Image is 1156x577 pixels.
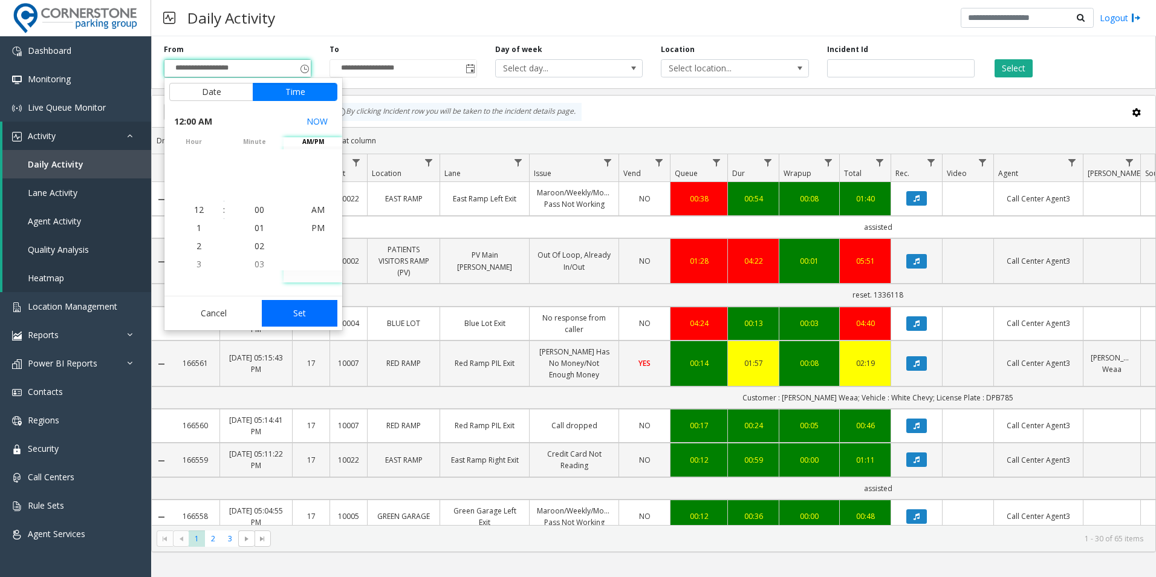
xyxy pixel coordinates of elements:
[28,73,71,85] span: Monitoring
[372,168,401,178] span: Location
[787,193,832,204] a: 00:08
[152,359,171,369] a: Collapse Details
[28,443,59,454] span: Security
[847,454,883,466] div: 01:11
[337,510,360,522] a: 10005
[169,300,258,327] button: Cancel
[495,44,542,55] label: Day of week
[600,154,616,171] a: Issue Filter Menu
[735,454,771,466] a: 00:59
[661,60,779,77] span: Select location...
[847,193,883,204] a: 01:40
[178,510,212,522] a: 166558
[255,240,264,252] span: 02
[537,420,611,431] a: Call dropped
[255,222,264,233] span: 01
[735,510,771,522] a: 00:36
[2,122,151,150] a: Activity
[2,264,151,292] a: Heatmap
[787,318,832,329] a: 00:03
[337,318,360,329] a: 10004
[1100,11,1141,24] a: Logout
[787,420,832,431] a: 00:05
[447,193,522,204] a: East Ramp Left Exit
[12,473,22,483] img: 'icon'
[623,168,641,178] span: Vend
[375,244,432,279] a: PATIENTS VISITORS RAMP (PV)
[337,357,360,369] a: 10007
[447,357,522,369] a: Red Ramp PIL Exit
[923,154,940,171] a: Rec. Filter Menu
[227,414,285,437] a: [DATE] 05:14:41 PM
[284,137,342,146] span: AM/PM
[626,454,663,466] a: NO
[1131,11,1141,24] img: logout
[28,500,64,511] span: Rule Sets
[447,454,522,466] a: East Ramp Right Exit
[626,357,663,369] a: YES
[678,420,720,431] a: 00:17
[375,454,432,466] a: EAST RAMP
[639,256,651,266] span: NO
[196,222,201,233] span: 1
[626,193,663,204] a: NO
[847,510,883,522] a: 00:48
[227,448,285,471] a: [DATE] 05:11:22 PM
[784,168,811,178] span: Wrapup
[678,255,720,267] a: 01:28
[827,44,868,55] label: Incident Id
[205,530,221,547] span: Page 2
[227,505,285,528] a: [DATE] 05:04:55 PM
[639,511,651,521] span: NO
[311,204,325,215] span: AM
[678,193,720,204] div: 00:38
[28,130,56,142] span: Activity
[28,329,59,341] span: Reports
[28,528,85,540] span: Agent Services
[194,204,204,215] span: 12
[709,154,725,171] a: Queue Filter Menu
[12,530,22,540] img: 'icon'
[181,3,281,33] h3: Daily Activity
[735,318,771,329] a: 00:13
[678,318,720,329] div: 04:24
[847,318,883,329] div: 04:40
[626,255,663,267] a: NO
[255,530,271,547] span: Go to the last page
[178,420,212,431] a: 166560
[847,357,883,369] div: 02:19
[651,154,667,171] a: Vend Filter Menu
[537,505,611,528] a: Maroon/Weekly/Monthly Pass Not Working
[28,272,64,284] span: Heatmap
[444,168,461,178] span: Lane
[510,154,527,171] a: Lane Filter Menu
[255,258,264,270] span: 03
[375,357,432,369] a: RED RAMP
[787,255,832,267] a: 00:01
[496,60,613,77] span: Select day...
[178,454,212,466] a: 166559
[678,510,720,522] a: 00:12
[847,255,883,267] div: 05:51
[28,215,81,227] span: Agent Activity
[278,533,1143,544] kendo-pager-info: 1 - 30 of 65 items
[735,357,771,369] a: 01:57
[678,357,720,369] div: 00:14
[735,255,771,267] a: 04:22
[174,113,212,130] span: 12:00 AM
[178,357,212,369] a: 166561
[12,331,22,341] img: 'icon'
[537,187,611,210] a: Maroon/Weekly/Monthly Pass Not Working
[311,222,325,233] span: PM
[330,44,339,55] label: To
[262,300,338,327] button: Set
[847,420,883,431] div: 00:46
